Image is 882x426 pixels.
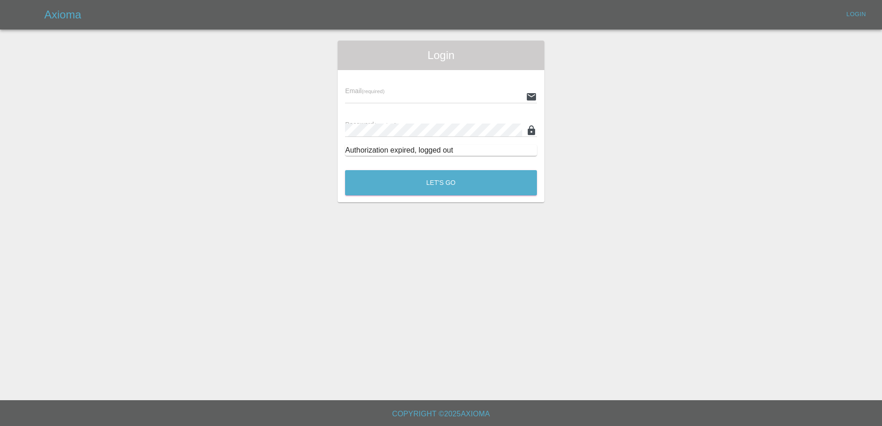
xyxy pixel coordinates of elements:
span: Password [345,121,397,128]
div: Authorization expired, logged out [345,145,537,156]
h6: Copyright © 2025 Axioma [7,408,875,420]
a: Login [841,7,871,22]
small: (required) [362,89,385,94]
button: Let's Go [345,170,537,195]
h5: Axioma [44,7,81,22]
small: (required) [374,122,397,128]
span: Email [345,87,384,95]
span: Login [345,48,537,63]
